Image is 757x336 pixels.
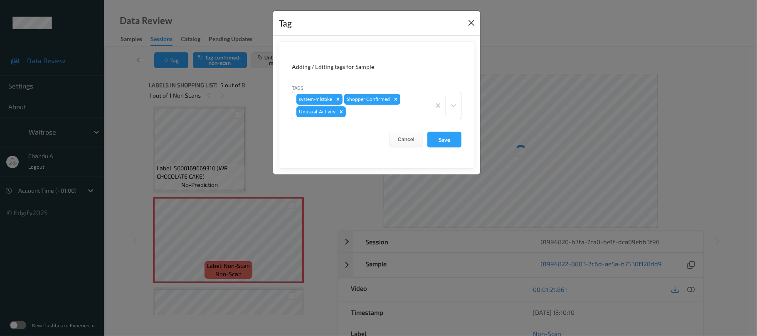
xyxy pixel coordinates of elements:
button: Close [466,17,477,29]
div: Remove system-mistake [333,94,343,105]
div: Adding / Editing tags for Sample [292,63,461,71]
label: Tags [292,84,303,91]
div: Tag [279,17,292,30]
button: Cancel [389,132,423,147]
div: Unusual-Activity [296,106,337,117]
div: Remove Unusual-Activity [337,106,346,117]
button: Save [427,132,461,147]
div: Shopper Confirmed [344,94,391,105]
div: Remove Shopper Confirmed [391,94,400,105]
div: system-mistake [296,94,333,105]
